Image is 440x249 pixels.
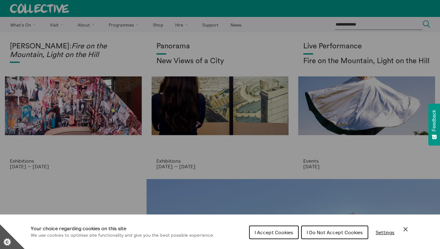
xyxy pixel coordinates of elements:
h1: Your choice regarding cookies on this site [31,225,214,232]
span: Feedback [431,110,437,131]
span: Settings [376,229,394,235]
button: I Do Not Accept Cookies [301,226,368,239]
span: I Do Not Accept Cookies [307,229,363,235]
button: I Accept Cookies [249,226,299,239]
p: We use cookies to optimise site functionality and give you the best possible experience. [31,232,214,239]
button: Close Cookie Control [402,226,409,233]
span: I Accept Cookies [255,229,293,235]
button: Settings [371,226,399,239]
button: Feedback - Show survey [428,104,440,145]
